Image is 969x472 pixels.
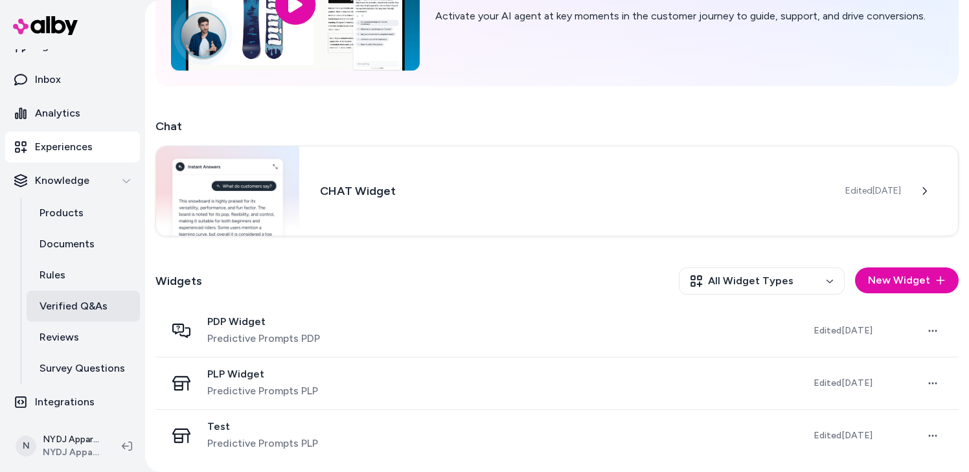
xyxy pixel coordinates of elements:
a: Verified Q&As [27,291,140,322]
p: Products [40,205,84,221]
img: Chat widget [156,146,299,236]
h3: CHAT Widget [320,182,825,200]
span: PDP Widget [207,315,320,328]
a: Analytics [5,98,140,129]
button: New Widget [855,267,959,293]
a: Reviews [27,322,140,353]
p: Knowledge [35,173,89,188]
span: Edited [DATE] [814,377,872,388]
p: Survey Questions [40,361,125,376]
a: Rules [27,260,140,291]
p: NYDJ Apparel Shopify [43,433,101,446]
button: Knowledge [5,165,140,196]
span: Test [207,420,318,433]
span: Edited [DATE] [845,185,901,197]
a: Products [27,197,140,229]
button: NNYDJ Apparel ShopifyNYDJ Apparel [8,425,111,467]
a: Chat widgetCHAT WidgetEdited[DATE] [155,146,959,236]
span: Edited [DATE] [814,430,872,441]
span: Predictive Prompts PLP [207,383,318,399]
p: Inbox [35,72,61,87]
a: Survey Questions [27,353,140,384]
p: Documents [40,236,95,252]
span: Predictive Prompts PDP [207,331,320,346]
p: Rules [40,267,65,283]
h2: Widgets [155,272,202,290]
button: All Widget Types [679,267,845,295]
p: Integrations [35,394,95,410]
h2: Chat [155,117,959,135]
a: Experiences [5,131,140,163]
p: Experiences [35,139,93,155]
p: Reviews [40,330,79,345]
span: N [16,436,36,456]
span: PLP Widget [207,368,318,381]
p: Verified Q&As [40,298,108,314]
a: Inbox [5,64,140,95]
span: NYDJ Apparel [43,446,101,459]
p: Analytics [35,106,80,121]
span: Predictive Prompts PLP [207,436,318,451]
a: Documents [27,229,140,260]
p: Activate your AI agent at key moments in the customer journey to guide, support, and drive conver... [435,8,926,24]
img: alby Logo [13,16,78,35]
a: Integrations [5,387,140,418]
span: Edited [DATE] [814,325,872,336]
